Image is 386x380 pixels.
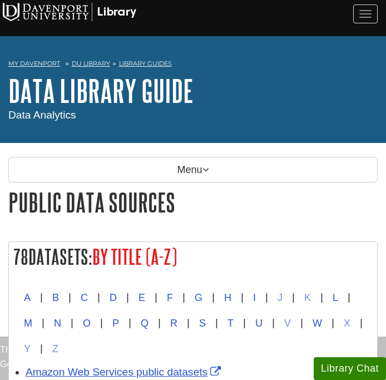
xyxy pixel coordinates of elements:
a: Library Guides [119,60,172,67]
span: By Title (A-Z) [92,245,177,268]
a: My Davenport [8,59,60,68]
h2: Datasets: [9,242,377,272]
button: Z [43,336,68,362]
button: I [244,285,265,310]
a: DU Library [72,60,110,67]
button: P [103,310,128,336]
button: H [215,285,241,310]
span: Data Analytics [8,109,76,121]
button: Y [14,336,40,362]
button: M [14,310,42,336]
button: U [246,310,272,336]
button: K [295,285,320,310]
button: O [73,310,100,336]
img: Davenport University Logo [3,3,136,21]
h1: Public Data Sources [8,188,378,216]
button: E [129,285,155,310]
p: Menu [8,157,378,182]
button: C [71,285,97,310]
button: T [218,310,243,336]
button: V [275,310,300,336]
button: R [161,310,187,336]
button: W [303,310,331,336]
button: F [157,285,182,310]
a: DATA Library Guide [8,73,194,108]
div: | | | | | | | | | | | | | | | | | | | | | | | | | [14,285,372,362]
a: Link opens in new window [26,366,224,378]
button: A [14,285,40,310]
button: Q [131,310,158,336]
button: G [185,285,212,310]
button: S [190,310,215,336]
button: L [323,285,348,310]
button: J [268,285,292,310]
span: 78 [13,245,28,268]
button: N [44,310,71,336]
button: Library Chat [314,357,386,380]
button: B [43,285,68,310]
button: X [334,310,360,336]
button: D [100,285,126,310]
